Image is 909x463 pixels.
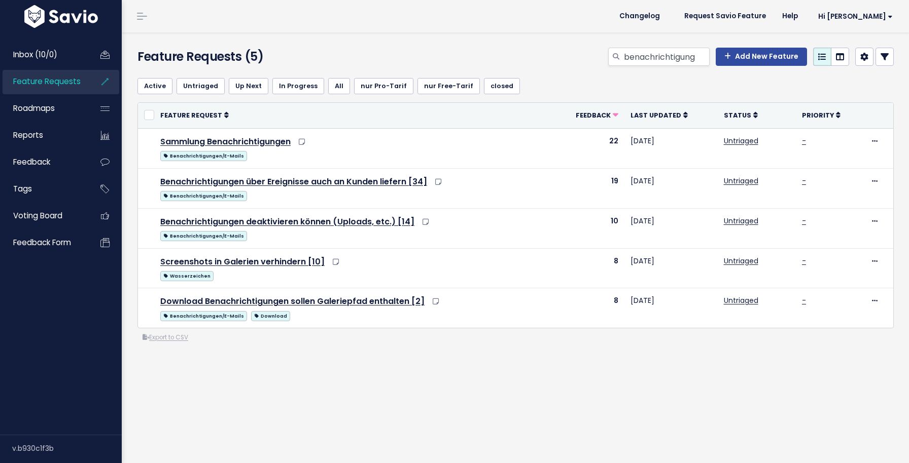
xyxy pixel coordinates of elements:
[576,111,611,120] span: Feedback
[724,256,758,266] a: Untriaged
[802,111,834,120] span: Priority
[160,295,425,307] a: Download Benachrichtigungen sollen Galeriepfad enthalten [2]
[818,13,893,20] span: Hi [PERSON_NAME]
[143,333,188,341] a: Export to CSV
[3,97,84,120] a: Roadmaps
[631,111,681,120] span: Last Updated
[624,288,718,328] td: [DATE]
[802,136,806,146] a: -
[724,216,758,226] a: Untriaged
[623,48,710,66] input: Search features...
[328,78,350,94] a: All
[160,191,247,201] span: Benachrichtigungen/E-Mails
[160,189,247,202] a: Benachrichtigungen/E-Mails
[160,311,247,321] span: Benachrichtigungen/E-Mails
[160,111,222,120] span: Feature Request
[3,177,84,201] a: Tags
[160,149,247,162] a: Benachrichtigungen/E-Mails
[160,256,325,267] a: Screenshots in Galerien verhindern [10]
[724,111,751,120] span: Status
[229,78,268,94] a: Up Next
[624,208,718,248] td: [DATE]
[3,43,84,66] a: Inbox (10/0)
[13,210,62,221] span: Voting Board
[624,128,718,168] td: [DATE]
[551,288,624,328] td: 8
[676,9,774,24] a: Request Savio Feature
[13,183,32,194] span: Tags
[806,9,901,24] a: Hi [PERSON_NAME]
[251,311,290,321] span: Download
[619,13,660,20] span: Changelog
[802,295,806,305] a: -
[160,271,214,281] span: Wasserzeichen
[12,435,122,461] div: v.b930c1f3b
[13,103,55,113] span: Roadmaps
[802,176,806,186] a: -
[624,168,718,208] td: [DATE]
[13,237,71,248] span: Feedback form
[3,150,84,174] a: Feedback
[251,309,290,322] a: Download
[137,48,379,66] h4: Feature Requests (5)
[160,216,414,227] a: Benachrichtigungen deaktivieren können (Uploads, etc.) [14]
[724,136,758,146] a: Untriaged
[160,176,427,187] a: Benachrichtigungen über Ereignisse auch an Kunden liefern [34]
[3,124,84,147] a: Reports
[160,309,247,322] a: Benachrichtigungen/E-Mails
[724,110,758,120] a: Status
[137,78,172,94] a: Active
[724,176,758,186] a: Untriaged
[3,231,84,254] a: Feedback form
[13,130,43,140] span: Reports
[177,78,225,94] a: Untriaged
[13,49,57,60] span: Inbox (10/0)
[417,78,480,94] a: nur Free-Tarif
[576,110,618,120] a: Feedback
[160,151,247,161] span: Benachrichtigungen/E-Mails
[137,78,894,94] ul: Filter feature requests
[160,136,291,147] a: Sammlung Benachrichtigungen
[724,295,758,305] a: Untriaged
[13,157,50,167] span: Feedback
[3,70,84,93] a: Feature Requests
[631,110,688,120] a: Last Updated
[802,256,806,266] a: -
[22,5,100,28] img: logo-white.9d6f32f41409.svg
[551,168,624,208] td: 19
[160,229,247,242] a: Benachrichtigungen/E-Mails
[160,231,247,241] span: Benachrichtigungen/E-Mails
[624,248,718,288] td: [DATE]
[3,204,84,227] a: Voting Board
[802,110,841,120] a: Priority
[802,216,806,226] a: -
[716,48,807,66] a: Add New Feature
[13,76,81,87] span: Feature Requests
[774,9,806,24] a: Help
[484,78,520,94] a: closed
[272,78,324,94] a: In Progress
[551,208,624,248] td: 10
[160,110,229,120] a: Feature Request
[551,128,624,168] td: 22
[551,248,624,288] td: 8
[160,269,214,282] a: Wasserzeichen
[354,78,413,94] a: nur Pro-Tarif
